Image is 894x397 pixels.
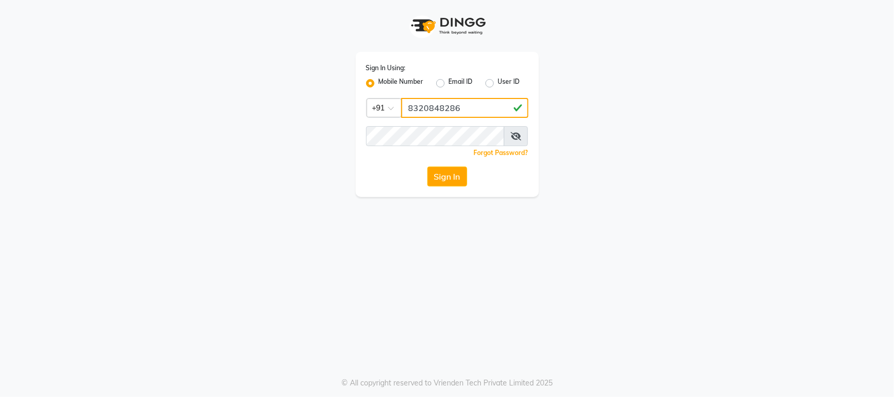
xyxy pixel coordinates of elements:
button: Sign In [427,167,467,186]
input: Username [366,126,504,146]
input: Username [401,98,528,118]
img: logo1.svg [405,10,489,41]
label: Email ID [449,77,473,90]
label: Sign In Using: [366,63,406,73]
label: User ID [498,77,520,90]
a: Forgot Password? [474,149,528,157]
label: Mobile Number [379,77,424,90]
